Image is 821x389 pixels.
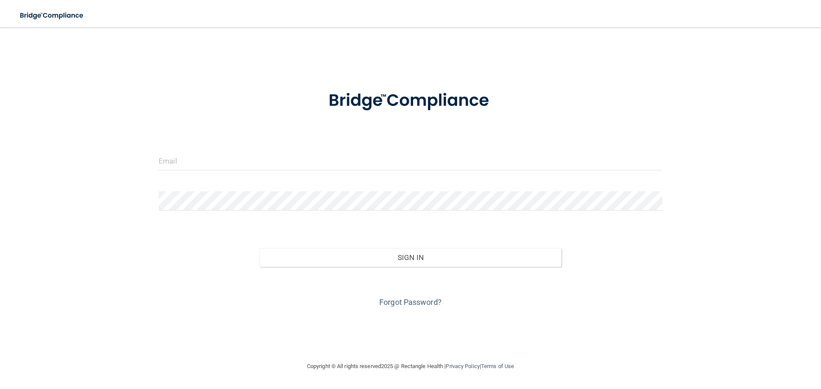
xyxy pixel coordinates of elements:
[159,151,662,170] input: Email
[254,353,567,380] div: Copyright © All rights reserved 2025 @ Rectangle Health | |
[481,363,514,369] a: Terms of Use
[13,7,92,24] img: bridge_compliance_login_screen.278c3ca4.svg
[379,298,442,307] a: Forgot Password?
[260,248,562,267] button: Sign In
[311,79,510,123] img: bridge_compliance_login_screen.278c3ca4.svg
[446,363,479,369] a: Privacy Policy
